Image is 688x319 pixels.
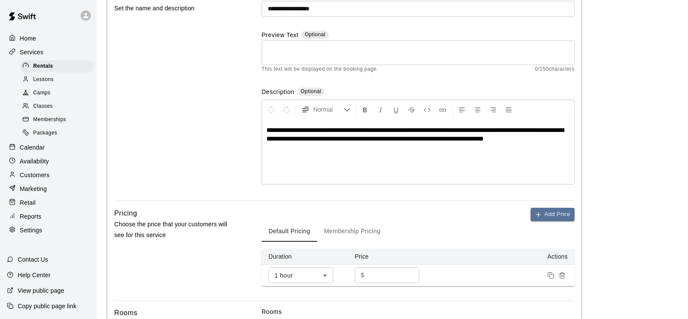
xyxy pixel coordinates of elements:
button: Format Italics [373,102,388,117]
button: Insert Link [435,102,450,117]
span: Rentals [33,62,53,71]
div: Packages [21,127,94,139]
th: Duration [262,249,348,265]
span: Optional [305,31,325,38]
a: Calendar [7,141,90,154]
a: Availability [7,155,90,168]
button: Formatting Options [298,102,354,117]
th: Actions [434,249,575,265]
button: Undo [264,102,278,117]
div: Rentals [21,60,94,72]
span: Optional [300,88,321,94]
p: Retail [20,198,36,207]
button: Format Strikethrough [404,102,419,117]
button: Format Underline [389,102,403,117]
span: Normal [313,105,344,114]
span: Packages [33,129,57,138]
a: Marketing [7,182,90,195]
button: Center Align [470,102,485,117]
label: Preview Text [262,31,299,41]
a: Packages [21,127,97,140]
p: Copy public page link [18,302,76,310]
p: Reports [20,212,41,221]
a: Services [7,46,90,59]
a: Camps [21,87,97,100]
button: Duplicate price [545,270,557,281]
span: Lessons [33,75,54,84]
p: Choose the price that your customers will see for this service [114,219,234,241]
div: Lessons [21,74,94,86]
span: This text will be displayed on the booking page. [262,65,378,74]
button: Format Bold [358,102,372,117]
a: Settings [7,224,90,237]
div: Memberships [21,114,94,126]
label: Rooms [262,307,575,316]
button: Remove price [557,270,568,281]
a: Retail [7,196,90,209]
p: Marketing [20,185,47,193]
p: Set the name and description [114,3,234,14]
span: Memberships [33,116,66,124]
div: Classes [21,100,94,113]
p: View public page [18,286,64,295]
div: Camps [21,87,94,99]
button: Insert Code [420,102,435,117]
label: Description [262,88,294,97]
p: Customers [20,171,50,179]
button: Justify Align [501,102,516,117]
span: Classes [33,102,53,111]
h6: Pricing [114,208,137,219]
div: 1 hour [269,267,333,283]
p: Settings [20,226,42,235]
button: Default Pricing [262,221,317,242]
span: Camps [33,89,50,97]
p: Contact Us [18,255,48,264]
th: Price [348,249,434,265]
a: Lessons [21,73,97,86]
button: Add Price [531,208,575,221]
p: Availability [20,157,49,166]
a: Customers [7,169,90,181]
p: Services [20,48,44,56]
span: 0 / 150 characters [535,65,575,74]
h6: Rooms [114,307,138,319]
button: Left Align [455,102,469,117]
a: Classes [21,100,97,113]
p: Home [20,34,36,43]
a: Reports [7,210,90,223]
p: $ [361,271,364,280]
button: Membership Pricing [317,221,388,242]
a: Home [7,32,90,45]
p: Calendar [20,143,45,152]
a: Rentals [21,59,97,73]
p: Help Center [18,271,50,279]
a: Memberships [21,113,97,127]
button: Redo [279,102,294,117]
button: Right Align [486,102,500,117]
